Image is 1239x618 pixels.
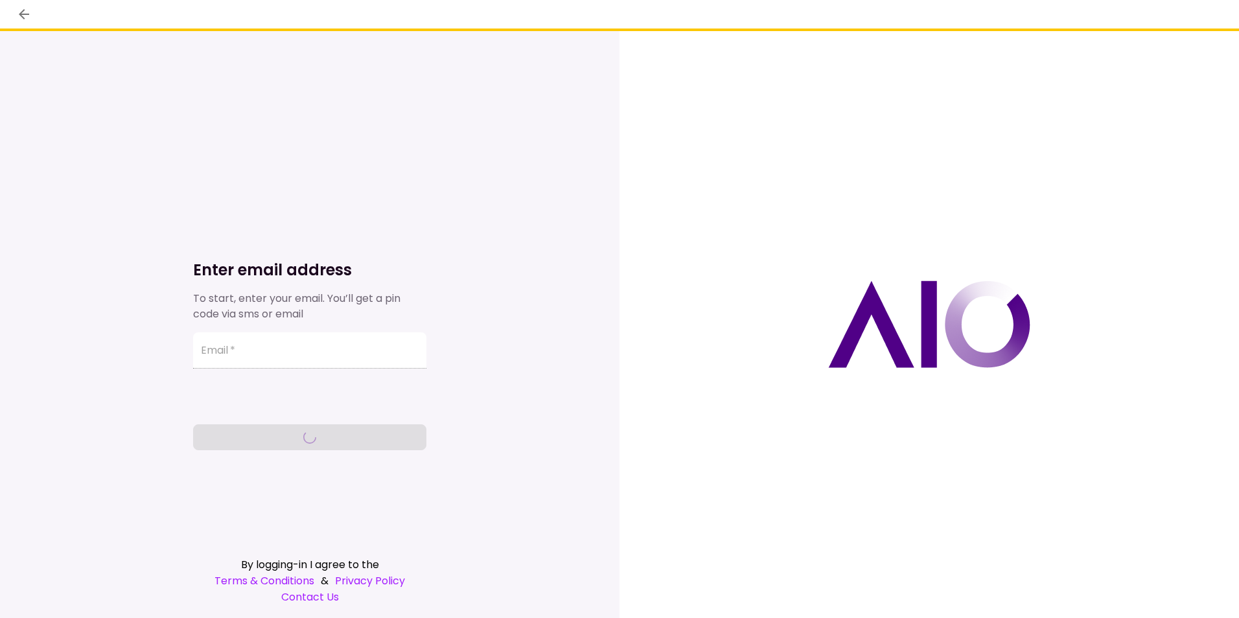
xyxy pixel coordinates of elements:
div: By logging-in I agree to the [193,556,426,573]
h1: Enter email address [193,260,426,280]
button: back [13,3,35,25]
a: Contact Us [193,589,426,605]
a: Privacy Policy [335,573,405,589]
img: AIO logo [828,280,1030,368]
div: To start, enter your email. You’ll get a pin code via sms or email [193,291,426,322]
div: & [193,573,426,589]
a: Terms & Conditions [214,573,314,589]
